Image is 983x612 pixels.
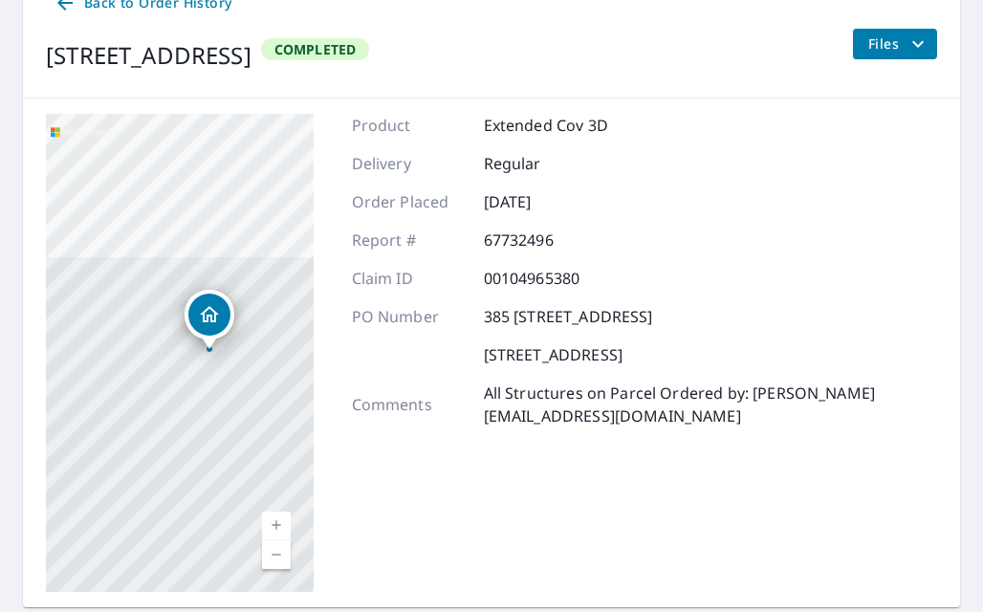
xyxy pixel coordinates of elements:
p: 67732496 [484,229,599,251]
p: 00104965380 [484,267,599,290]
p: [DATE] [484,190,599,213]
a: Current Level 17, Zoom In [262,512,291,540]
p: Extended Cov 3D [484,114,608,137]
button: filesDropdownBtn-67732496 [852,29,937,59]
div: Dropped pin, building 1, Residential property, 810 South Cherry Street Hamburg, AR 71646 [185,290,234,349]
p: All Structures on Parcel Ordered by: [PERSON_NAME][EMAIL_ADDRESS][DOMAIN_NAME] [484,382,937,427]
p: 385 [STREET_ADDRESS] [484,305,653,328]
span: Completed [263,40,368,58]
p: Regular [484,152,599,175]
p: Product [352,114,467,137]
p: Report # [352,229,467,251]
p: Order Placed [352,190,467,213]
p: Claim ID [352,267,467,290]
p: Delivery [352,152,467,175]
p: [STREET_ADDRESS] [484,343,623,366]
p: Comments [352,393,467,416]
a: Current Level 17, Zoom Out [262,540,291,569]
p: PO Number [352,305,467,328]
div: [STREET_ADDRESS] [46,38,251,73]
span: Files [868,33,929,55]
